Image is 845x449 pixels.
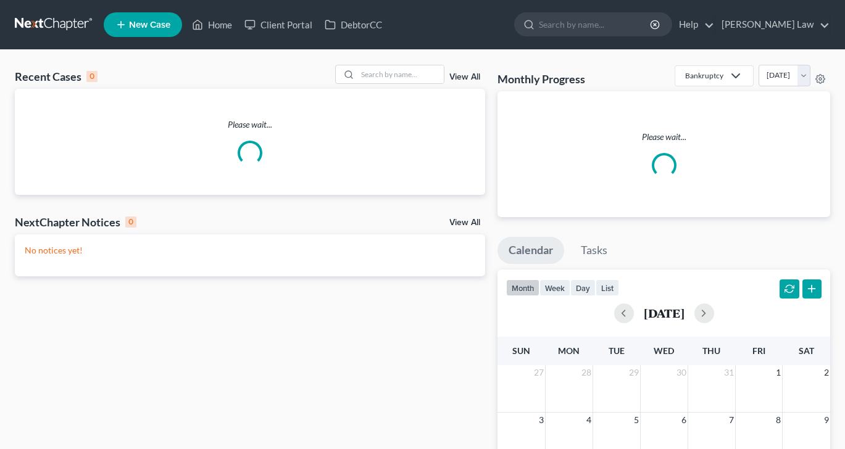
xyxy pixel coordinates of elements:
[318,14,388,36] a: DebtorCC
[702,345,720,356] span: Thu
[125,216,136,228] div: 0
[644,307,685,319] h2: [DATE]
[538,413,545,427] span: 3
[633,413,640,427] span: 5
[539,13,652,36] input: Search by name...
[238,14,318,36] a: Client Portal
[25,244,475,257] p: No notices yet!
[512,345,530,356] span: Sun
[580,365,593,380] span: 28
[675,365,688,380] span: 30
[823,413,830,427] span: 9
[628,365,640,380] span: 29
[539,279,570,296] button: week
[186,14,238,36] a: Home
[673,14,714,36] a: Help
[558,345,580,356] span: Mon
[685,70,723,81] div: Bankruptcy
[596,279,619,296] button: list
[497,72,585,86] h3: Monthly Progress
[609,345,625,356] span: Tue
[449,73,480,81] a: View All
[715,14,830,36] a: [PERSON_NAME] Law
[570,279,596,296] button: day
[680,413,688,427] span: 6
[86,71,98,82] div: 0
[723,365,735,380] span: 31
[775,413,782,427] span: 8
[506,279,539,296] button: month
[585,413,593,427] span: 4
[15,69,98,84] div: Recent Cases
[775,365,782,380] span: 1
[507,131,820,143] p: Please wait...
[357,65,444,83] input: Search by name...
[15,118,485,131] p: Please wait...
[129,20,170,30] span: New Case
[497,237,564,264] a: Calendar
[823,365,830,380] span: 2
[449,218,480,227] a: View All
[752,345,765,356] span: Fri
[533,365,545,380] span: 27
[15,215,136,229] div: NextChapter Notices
[799,345,814,356] span: Sat
[728,413,735,427] span: 7
[570,237,618,264] a: Tasks
[654,345,674,356] span: Wed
